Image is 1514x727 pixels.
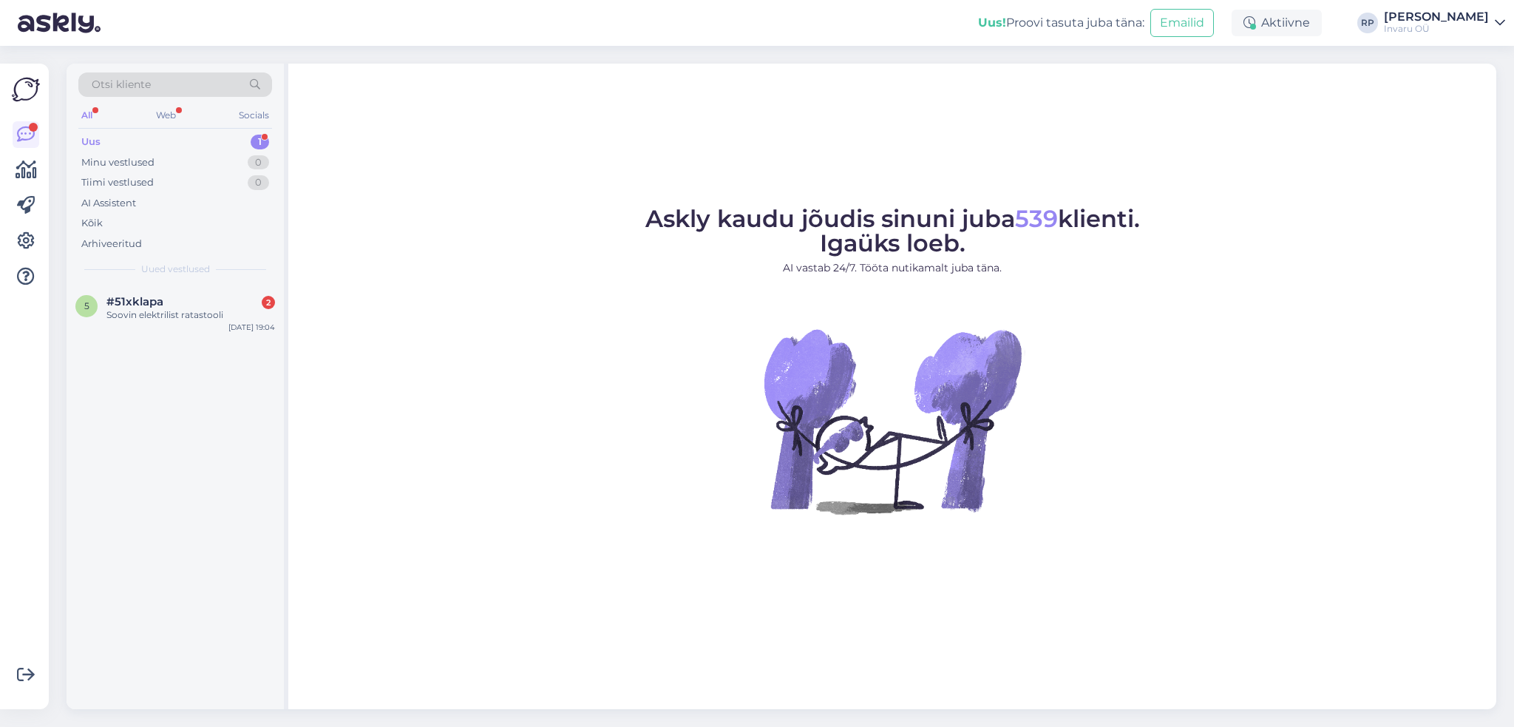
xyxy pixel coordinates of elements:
span: Otsi kliente [92,77,151,92]
a: [PERSON_NAME]Invaru OÜ [1384,11,1505,35]
div: Soovin elektrilist ratastooli [106,308,275,322]
div: 0 [248,155,269,170]
div: 0 [248,175,269,190]
div: Tiimi vestlused [81,175,154,190]
span: 5 [84,300,89,311]
div: 2 [262,296,275,309]
img: Askly Logo [12,75,40,104]
div: [DATE] 19:04 [228,322,275,333]
div: All [78,106,95,125]
div: Kõik [81,216,103,231]
span: 539 [1015,204,1058,233]
div: Web [153,106,179,125]
div: Minu vestlused [81,155,155,170]
span: #51xklapa [106,295,163,308]
button: Emailid [1150,9,1214,37]
div: Aktiivne [1232,10,1322,36]
div: Arhiveeritud [81,237,142,251]
div: AI Assistent [81,196,136,211]
span: Askly kaudu jõudis sinuni juba klienti. Igaüks loeb. [645,204,1140,257]
div: [PERSON_NAME] [1384,11,1489,23]
div: Uus [81,135,101,149]
p: AI vastab 24/7. Tööta nutikamalt juba täna. [645,260,1140,276]
div: Proovi tasuta juba täna: [978,14,1144,32]
img: No Chat active [759,288,1025,554]
b: Uus! [978,16,1006,30]
div: Socials [236,106,272,125]
div: Invaru OÜ [1384,23,1489,35]
span: Uued vestlused [141,263,210,276]
div: 1 [251,135,269,149]
div: RP [1357,13,1378,33]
